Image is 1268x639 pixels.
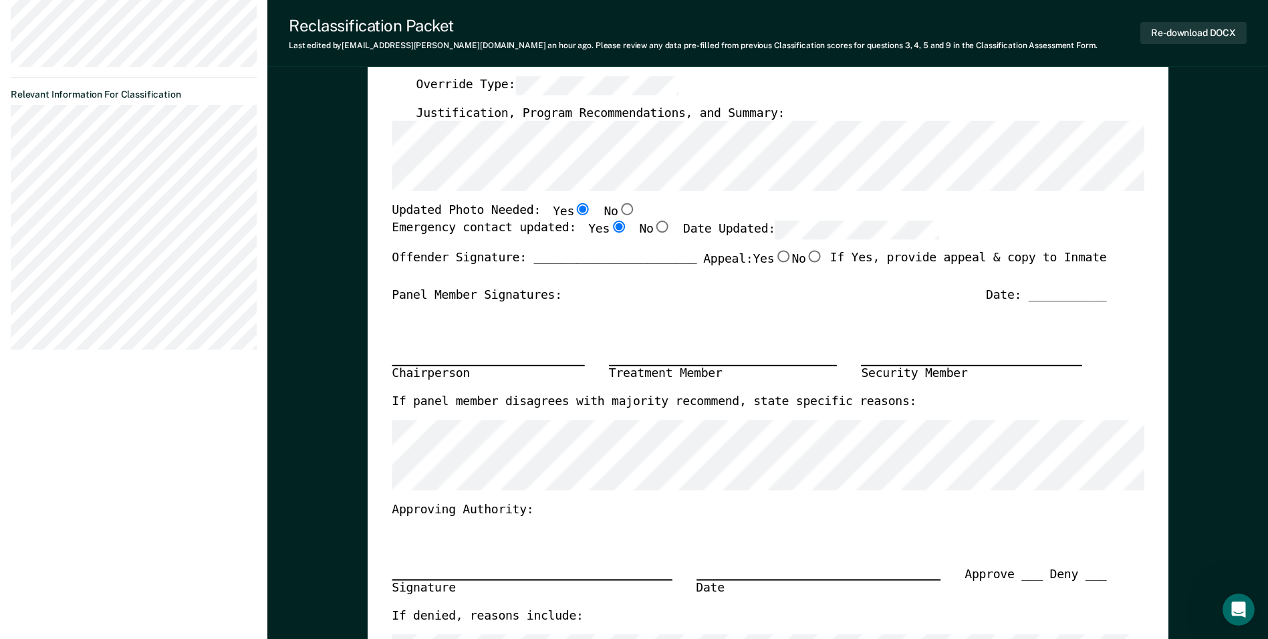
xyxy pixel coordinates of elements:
input: Override Type: [515,77,679,95]
label: No [639,221,670,239]
iframe: Intercom live chat [1223,594,1255,626]
div: Treatment Member [609,365,837,382]
button: Re-download DOCX [1140,22,1247,44]
div: Offender Signature: _______________________ If Yes, provide appeal & copy to Inmate [392,250,1106,289]
div: Signature [392,580,672,597]
div: Reclassification Packet [289,16,1097,35]
label: Appeal: [703,250,823,278]
label: Justification, Program Recommendations, and Summary: [416,106,785,122]
label: Override Type: [416,77,679,95]
div: Updated Photo Needed: [392,204,636,221]
input: Yes [574,204,592,216]
input: No [618,204,635,216]
div: Panel Member Signatures: [392,289,562,305]
div: Security Member [861,365,1082,382]
label: Yes [753,250,791,267]
label: Date Updated: [683,221,939,239]
label: Yes [588,221,627,239]
div: Approve ___ Deny ___ [965,567,1106,609]
div: Date: ___________ [986,289,1106,305]
label: No [791,250,823,267]
span: an hour ago [547,41,592,50]
label: Yes [553,204,592,221]
input: No [805,250,823,262]
label: No [604,204,635,221]
input: No [653,221,670,233]
div: Date [696,580,940,597]
div: Emergency contact updated: [392,221,939,250]
dt: Relevant Information For Classification [11,89,257,100]
input: Yes [774,250,791,262]
label: If panel member disagrees with majority recommend, state specific reasons: [392,394,916,410]
input: Date Updated: [775,221,939,239]
label: If denied, reasons include: [392,609,583,625]
div: Chairperson [392,365,584,382]
div: Approving Authority: [392,503,1106,519]
div: Last edited by [EMAIL_ADDRESS][PERSON_NAME][DOMAIN_NAME] . Please review any data pre-filled from... [289,41,1097,50]
input: Yes [610,221,627,233]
